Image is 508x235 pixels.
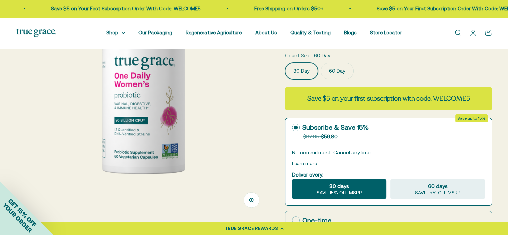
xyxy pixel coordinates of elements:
p: Save $5 on Your First Subscription Order With Code: WELCOME5 [45,5,195,13]
span: YOUR ORDER [1,202,33,234]
span: GET 15% OFF [7,197,38,228]
a: Our Packaging [138,30,172,35]
a: Blogs [344,30,357,35]
a: Store Locator [370,30,402,35]
a: Regenerative Agriculture [186,30,242,35]
span: 60 Day [314,52,330,60]
legend: Count Size: [285,52,311,60]
div: TRUE GRACE REWARDS [225,225,278,232]
a: Free Shipping on Orders $50+ [248,6,318,11]
strong: Save $5 on your first subscription with code: WELCOME5 [307,94,470,103]
summary: Shop [106,29,125,37]
a: Quality & Testing [290,30,331,35]
a: About Us [255,30,277,35]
